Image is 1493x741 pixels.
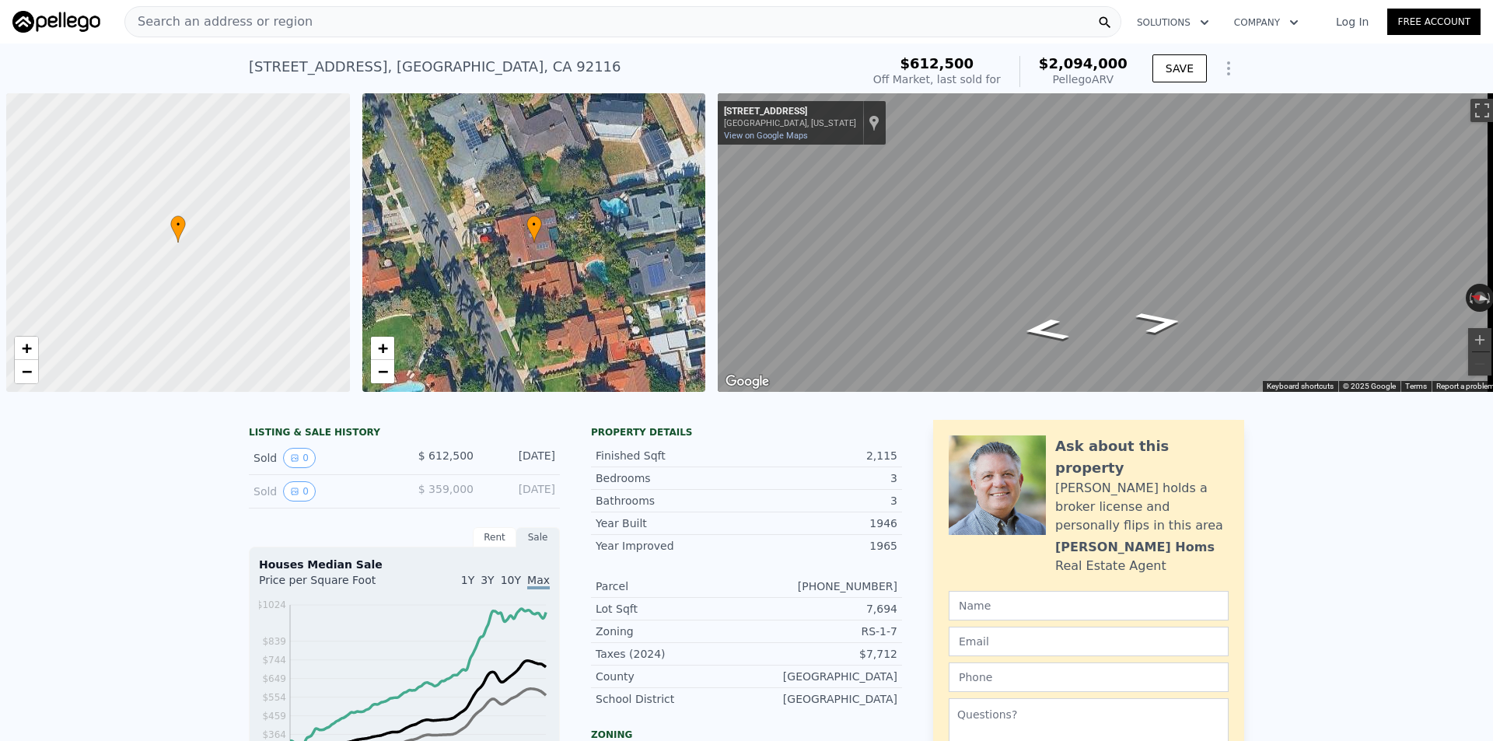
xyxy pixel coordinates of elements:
[418,483,474,495] span: $ 359,000
[262,692,286,703] tspan: $554
[596,646,746,662] div: Taxes (2024)
[1039,72,1128,87] div: Pellego ARV
[1055,479,1229,535] div: [PERSON_NAME] holds a broker license and personally flips in this area
[259,572,404,597] div: Price per Square Foot
[596,516,746,531] div: Year Built
[1343,382,1396,390] span: © 2025 Google
[949,627,1229,656] input: Email
[481,574,494,586] span: 3Y
[501,574,521,586] span: 10Y
[1055,557,1166,575] div: Real Estate Agent
[22,338,32,358] span: +
[746,646,897,662] div: $7,712
[1115,306,1204,339] path: Go Southeast, Marlborough Dr
[1124,9,1222,37] button: Solutions
[1405,382,1427,390] a: Terms (opens in new tab)
[746,516,897,531] div: 1946
[12,11,100,33] img: Pellego
[949,591,1229,620] input: Name
[170,215,186,243] div: •
[418,449,474,462] span: $ 612,500
[170,218,186,232] span: •
[461,574,474,586] span: 1Y
[591,729,902,741] div: Zoning
[283,448,316,468] button: View historical data
[596,669,746,684] div: County
[15,360,38,383] a: Zoom out
[722,372,773,392] img: Google
[1468,352,1491,376] button: Zoom out
[1039,55,1128,72] span: $2,094,000
[1213,53,1244,84] button: Show Options
[1317,14,1387,30] a: Log In
[746,493,897,509] div: 3
[253,481,392,502] div: Sold
[249,56,621,78] div: [STREET_ADDRESS] , [GEOGRAPHIC_DATA] , CA 92116
[746,578,897,594] div: [PHONE_NUMBER]
[486,448,555,468] div: [DATE]
[746,691,897,707] div: [GEOGRAPHIC_DATA]
[283,481,316,502] button: View historical data
[259,557,550,572] div: Houses Median Sale
[596,448,746,463] div: Finished Sqft
[1002,313,1089,347] path: Go Northwest, Marlborough Dr
[526,215,542,243] div: •
[1267,381,1334,392] button: Keyboard shortcuts
[746,601,897,617] div: 7,694
[1055,435,1229,479] div: Ask about this property
[1055,538,1215,557] div: [PERSON_NAME] Homs
[869,114,879,131] a: Show location on map
[724,106,856,118] div: [STREET_ADDRESS]
[949,662,1229,692] input: Phone
[596,691,746,707] div: School District
[257,599,286,610] tspan: $1024
[746,538,897,554] div: 1965
[15,337,38,360] a: Zoom in
[22,362,32,381] span: −
[746,669,897,684] div: [GEOGRAPHIC_DATA]
[746,448,897,463] div: 2,115
[371,337,394,360] a: Zoom in
[516,527,560,547] div: Sale
[596,538,746,554] div: Year Improved
[1387,9,1481,35] a: Free Account
[724,131,808,141] a: View on Google Maps
[526,218,542,232] span: •
[473,527,516,547] div: Rent
[596,470,746,486] div: Bedrooms
[596,601,746,617] div: Lot Sqft
[377,338,387,358] span: +
[873,72,1001,87] div: Off Market, last sold for
[1468,328,1491,351] button: Zoom in
[596,578,746,594] div: Parcel
[262,673,286,684] tspan: $649
[596,624,746,639] div: Zoning
[527,574,550,589] span: Max
[1222,9,1311,37] button: Company
[262,711,286,722] tspan: $459
[377,362,387,381] span: −
[1466,284,1474,312] button: Rotate counterclockwise
[722,372,773,392] a: Open this area in Google Maps (opens a new window)
[596,493,746,509] div: Bathrooms
[746,624,897,639] div: RS-1-7
[746,470,897,486] div: 3
[125,12,313,31] span: Search an address or region
[253,448,392,468] div: Sold
[249,426,560,442] div: LISTING & SALE HISTORY
[724,118,856,128] div: [GEOGRAPHIC_DATA], [US_STATE]
[591,426,902,439] div: Property details
[486,481,555,502] div: [DATE]
[1152,54,1207,82] button: SAVE
[262,636,286,647] tspan: $839
[371,360,394,383] a: Zoom out
[900,55,974,72] span: $612,500
[262,655,286,666] tspan: $744
[262,729,286,740] tspan: $364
